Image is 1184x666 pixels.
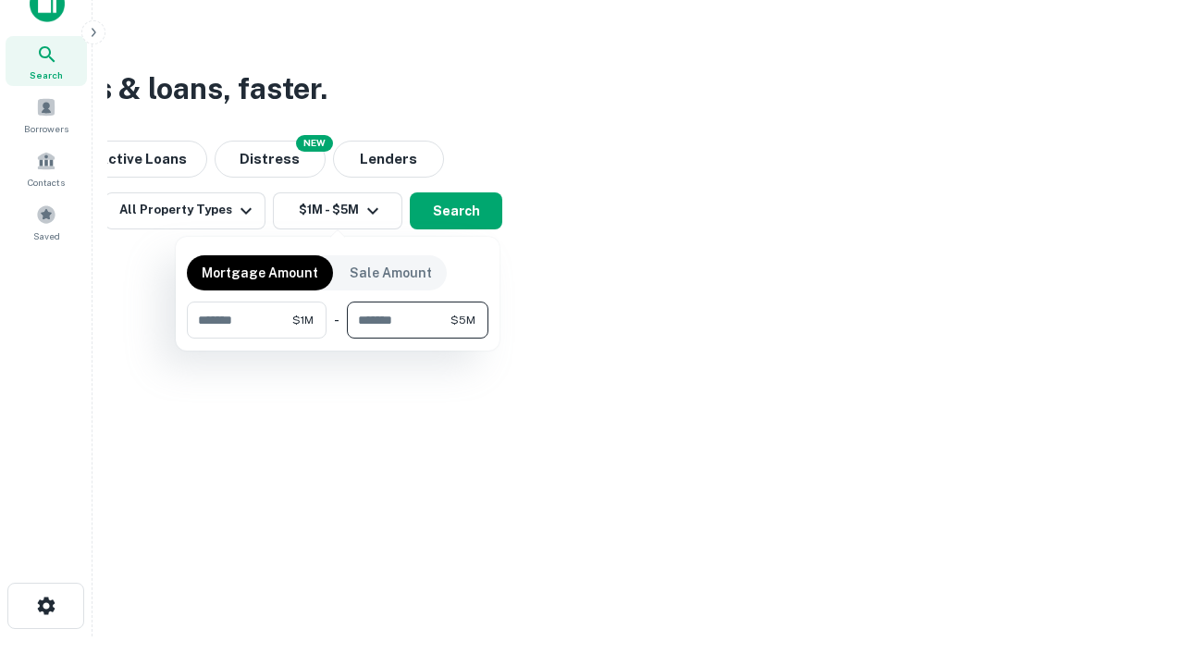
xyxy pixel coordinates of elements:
[350,263,432,283] p: Sale Amount
[1091,518,1184,607] iframe: Chat Widget
[334,302,339,339] div: -
[450,312,475,328] span: $5M
[202,263,318,283] p: Mortgage Amount
[292,312,314,328] span: $1M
